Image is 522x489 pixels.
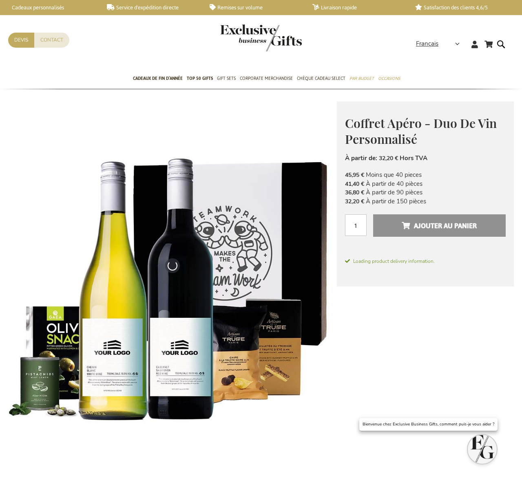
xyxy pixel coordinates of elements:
span: Cadeaux de fin d’année [133,74,183,83]
span: Français [416,39,438,48]
a: Contact [34,33,69,48]
span: Gift Sets [217,74,236,83]
a: Livraison rapide [312,4,402,11]
span: Occasions [378,74,400,83]
a: Par budget [349,69,374,89]
span: 41,40 € [345,180,364,188]
a: Satisfaction des clients 4,6/5 [415,4,505,11]
a: Cadeaux personnalisés [4,4,94,11]
a: Devis [8,33,34,48]
a: Apéro Box - Personalised Duo Wine [217,433,252,473]
a: Apéro Box - Personalised Duo Wine [257,433,293,473]
span: Hors TVA [400,154,427,162]
a: Apéro Box - Personalised Duo Wine [298,433,334,473]
span: TOP 50 Gifts [187,74,213,83]
span: Corporate Merchandise [240,74,293,83]
span: Chèque Cadeau Select [297,74,345,83]
li: À partir de 40 pièces [345,180,506,188]
a: Service d'expédition directe [107,4,197,11]
span: 36,80 € [345,189,364,196]
a: Remises sur volume [210,4,299,11]
li: Moins que 40 pieces [345,171,506,179]
li: À partir de 150 pièces [345,197,506,206]
a: Corporate Merchandise [240,69,293,89]
a: TOP 50 Gifts [187,69,213,89]
span: 32,20 € [345,198,364,205]
a: Apéro Box - Personalised Duo Wine [94,433,130,473]
a: Occasions [378,69,400,89]
a: Apéro Box - Personalised Duo Wine [135,433,171,473]
a: Apéro Box - Personalised Duo Wine [176,433,212,473]
a: Gift Sets [217,69,236,89]
li: À partir de 90 pièces [345,188,506,197]
img: Exclusive Business gifts logo [220,24,302,51]
a: Apéro Box - Personalised Duo Wine [53,433,89,473]
img: Apéro Box - Personalised Duo Wine [8,101,337,430]
span: Coffret Apéro - Duo De Vin Personnalisé [345,115,497,147]
span: Loading product delivery information. [345,258,506,265]
span: À partir de: [345,154,377,162]
a: store logo [220,24,261,51]
a: Cadeaux de fin d’année [133,69,183,89]
span: 45,95 € [345,171,364,179]
span: 32,20 € [379,154,398,162]
a: Chèque Cadeau Select [297,69,345,89]
input: Qté [345,214,367,236]
span: Par budget [349,74,374,83]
